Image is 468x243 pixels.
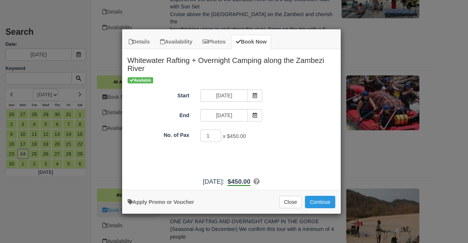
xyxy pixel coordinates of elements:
[124,35,155,49] a: Details
[305,196,335,208] button: Add to Booking
[122,109,195,119] label: End
[122,177,341,186] div: :
[122,129,195,139] label: No. of Pax
[200,130,222,142] input: No. of Pax
[128,199,194,205] a: Apply Voucher
[279,196,302,208] button: Close
[223,133,246,139] span: x $450.00
[227,178,250,186] b: $450.00
[155,35,197,49] a: Availability
[122,89,195,100] label: Start
[122,49,341,76] h2: Whitewater Rafting + Overnight Camping along the Zambezi River
[122,49,341,186] div: Item Modal
[128,77,154,83] span: Available
[231,35,271,49] a: Book Now
[203,178,223,185] span: [DATE]
[198,35,230,49] a: Photos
